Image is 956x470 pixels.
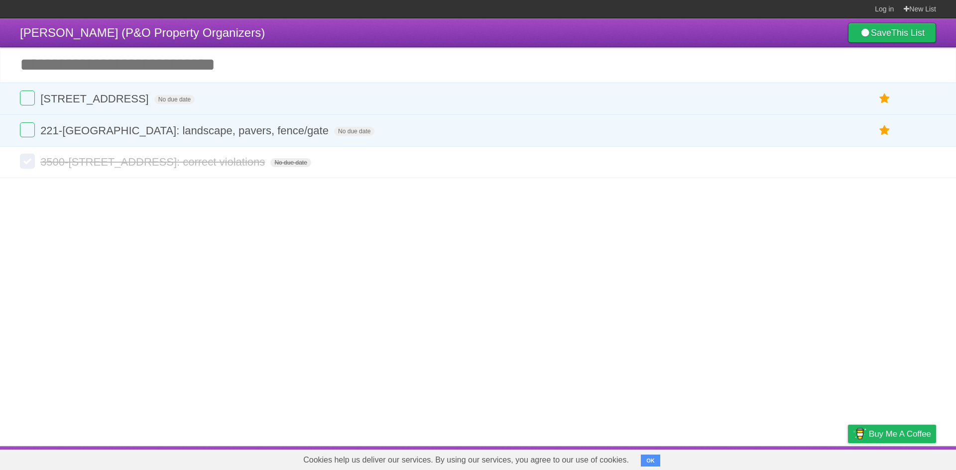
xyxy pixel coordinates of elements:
span: 221-[GEOGRAPHIC_DATA]: landscape, pavers, fence/gate [40,124,331,137]
span: No due date [154,95,195,104]
b: This List [891,28,925,38]
span: [PERSON_NAME] (P&O Property Organizers) [20,26,265,39]
span: Buy me a coffee [869,425,931,443]
span: No due date [334,127,374,136]
span: [STREET_ADDRESS] [40,93,151,105]
label: Star task [875,91,894,107]
a: Privacy [835,449,861,468]
a: Terms [801,449,823,468]
span: 3500-[STREET_ADDRESS]: correct violations [40,156,267,168]
span: Cookies help us deliver our services. By using our services, you agree to our use of cookies. [293,450,639,470]
label: Done [20,122,35,137]
a: About [716,449,736,468]
label: Done [20,154,35,169]
label: Star task [875,122,894,139]
a: SaveThis List [848,23,936,43]
label: Done [20,91,35,105]
span: No due date [270,158,311,167]
img: Buy me a coffee [853,425,866,442]
a: Developers [748,449,789,468]
a: Buy me a coffee [848,425,936,443]
button: OK [641,455,660,467]
a: Suggest a feature [873,449,936,468]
